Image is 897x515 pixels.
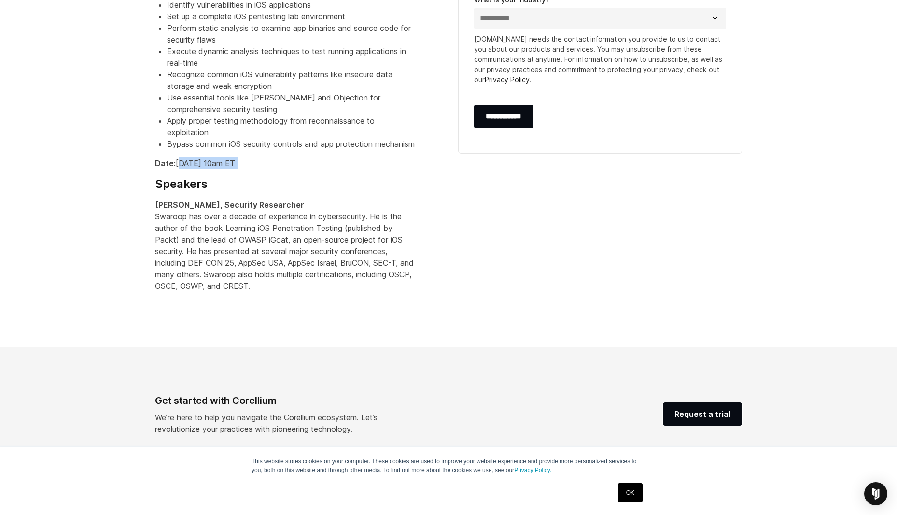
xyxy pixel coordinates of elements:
h4: Speakers [155,177,416,191]
li: Bypass common iOS security controls and app protection mechanism [167,138,416,150]
strong: Date: [155,158,176,168]
p: [DOMAIN_NAME] needs the contact information you provide to us to contact you about our products a... [474,34,726,85]
div: Open Intercom Messenger [864,482,887,505]
a: Request a trial [663,402,742,426]
li: Recognize common iOS vulnerability patterns like insecure data storage and weak encryption [167,69,416,92]
li: Perform static analysis to examine app binaries and source code for security flaws [167,22,416,45]
a: Privacy Policy. [514,467,551,473]
p: We’re here to help you navigate the Corellium ecosystem. Let’s revolutionize your practices with ... [155,412,402,435]
div: Get started with Corellium [155,393,402,408]
li: Set up a complete iOS pentesting lab environment [167,11,416,22]
li: Apply proper testing methodology from reconnaissance to exploitation [167,115,416,138]
a: Privacy Policy [485,75,530,84]
li: Execute dynamic analysis techniques to test running applications in real-time [167,45,416,69]
p: This website stores cookies on your computer. These cookies are used to improve your website expe... [252,457,645,474]
p: [DATE] 10am ET [155,157,416,169]
strong: [PERSON_NAME], Security Researcher [155,200,304,210]
li: Use essential tools like [PERSON_NAME] and Objection for comprehensive security testing [167,92,416,115]
a: OK [618,483,643,502]
p: Swaroop has over a decade of experience in cybersecurity. He is the author of the book Learning i... [155,199,416,292]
